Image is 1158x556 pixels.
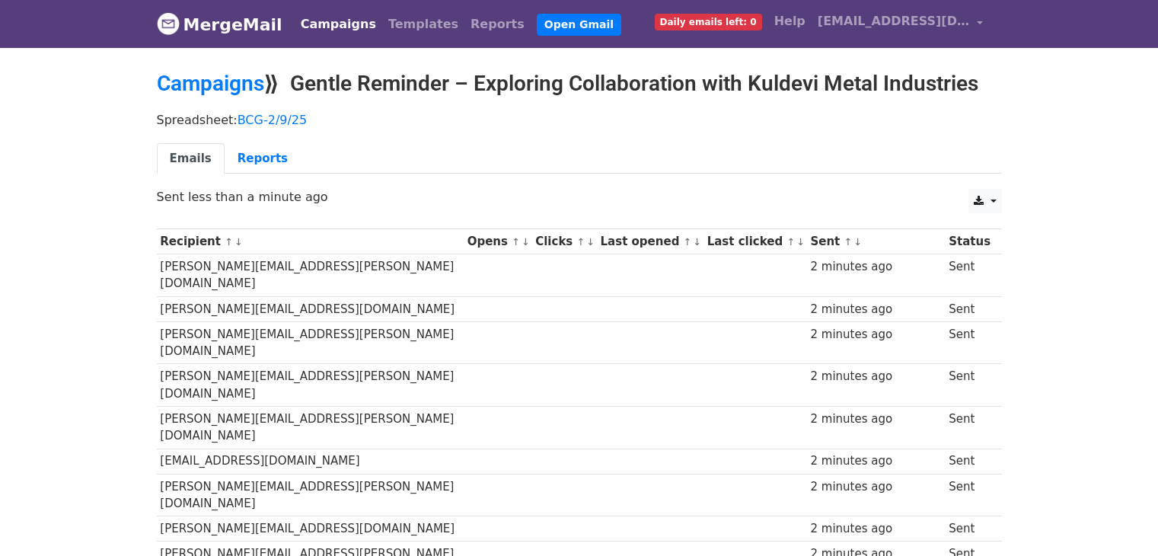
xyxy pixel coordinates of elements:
div: 2 minutes ago [810,326,941,344]
a: Emails [157,143,225,174]
a: ↑ [786,236,795,248]
span: [EMAIL_ADDRESS][DOMAIN_NAME] [818,12,970,30]
div: 2 minutes ago [810,368,941,385]
a: ↓ [522,236,530,248]
th: Clicks [531,229,596,254]
td: [PERSON_NAME][EMAIL_ADDRESS][DOMAIN_NAME] [157,296,464,321]
td: [EMAIL_ADDRESS][DOMAIN_NAME] [157,449,464,474]
a: [EMAIL_ADDRESS][DOMAIN_NAME] [812,6,990,42]
span: Daily emails left: 0 [655,14,762,30]
a: Campaigns [157,71,264,96]
th: Opens [464,229,532,254]
h2: ⟫ Gentle Reminder – Exploring Collaboration with Kuldevi Metal Industries [157,71,1002,97]
a: BCG-2/9/25 [238,113,308,127]
div: 2 minutes ago [810,452,941,470]
td: [PERSON_NAME][EMAIL_ADDRESS][PERSON_NAME][DOMAIN_NAME] [157,364,464,407]
a: Reports [464,9,531,40]
td: [PERSON_NAME][EMAIL_ADDRESS][DOMAIN_NAME] [157,516,464,542]
a: Help [768,6,812,37]
p: Sent less than a minute ago [157,189,1002,205]
td: Sent [945,296,994,321]
div: 2 minutes ago [810,301,941,318]
a: ↓ [853,236,862,248]
td: Sent [945,407,994,449]
a: Daily emails left: 0 [649,6,768,37]
td: Sent [945,516,994,542]
td: Sent [945,474,994,516]
a: Templates [382,9,464,40]
th: Recipient [157,229,464,254]
td: Sent [945,449,994,474]
p: Spreadsheet: [157,112,1002,128]
div: 2 minutes ago [810,478,941,496]
a: ↑ [225,236,233,248]
th: Status [945,229,994,254]
a: ↑ [577,236,585,248]
div: 2 minutes ago [810,520,941,538]
div: 2 minutes ago [810,411,941,428]
td: Sent [945,254,994,297]
img: MergeMail logo [157,12,180,35]
a: ↑ [684,236,692,248]
a: ↑ [844,236,853,248]
a: ↓ [693,236,701,248]
a: MergeMail [157,8,282,40]
th: Last opened [597,229,703,254]
a: ↓ [796,236,805,248]
a: ↓ [586,236,595,248]
td: [PERSON_NAME][EMAIL_ADDRESS][PERSON_NAME][DOMAIN_NAME] [157,254,464,297]
th: Last clicked [703,229,807,254]
a: Reports [225,143,301,174]
td: Sent [945,364,994,407]
td: Sent [945,321,994,364]
td: [PERSON_NAME][EMAIL_ADDRESS][PERSON_NAME][DOMAIN_NAME] [157,321,464,364]
div: 2 minutes ago [810,258,941,276]
td: [PERSON_NAME][EMAIL_ADDRESS][PERSON_NAME][DOMAIN_NAME] [157,407,464,449]
a: ↓ [234,236,243,248]
a: ↑ [512,236,520,248]
th: Sent [807,229,946,254]
a: Campaigns [295,9,382,40]
a: Open Gmail [537,14,621,36]
td: [PERSON_NAME][EMAIL_ADDRESS][PERSON_NAME][DOMAIN_NAME] [157,474,464,516]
